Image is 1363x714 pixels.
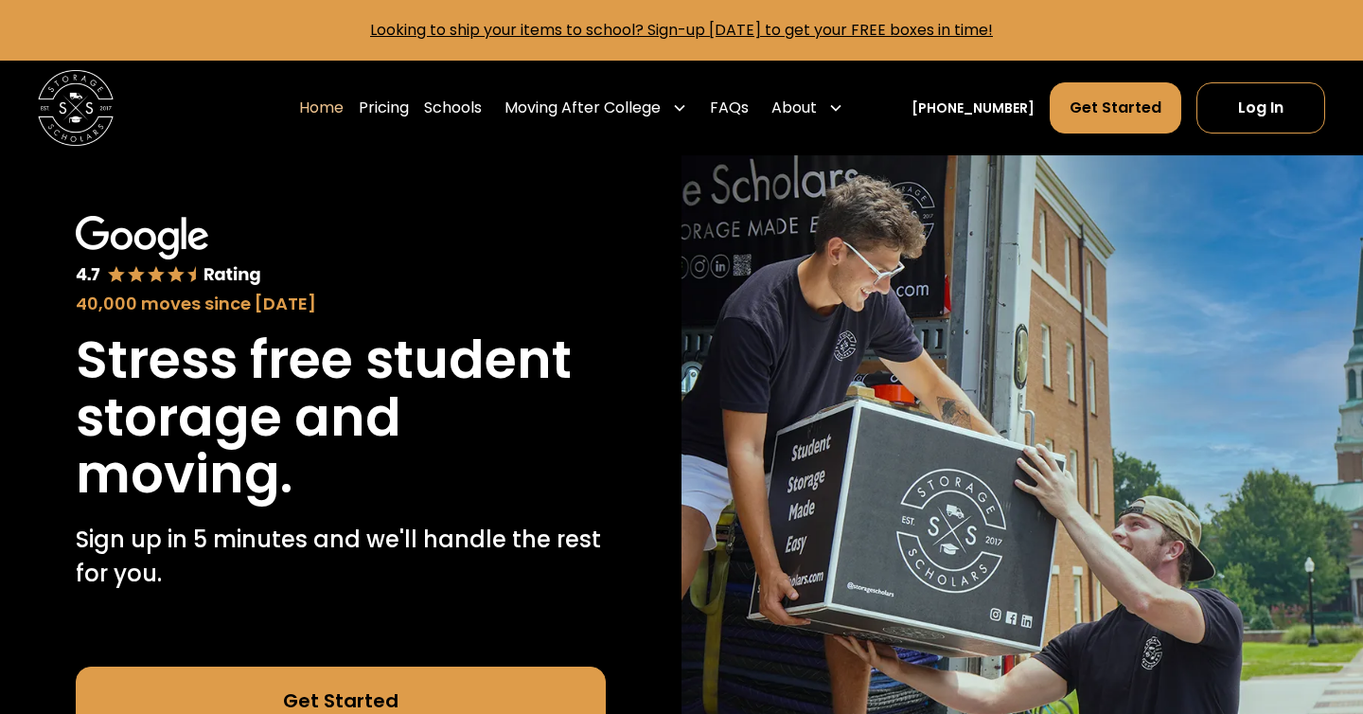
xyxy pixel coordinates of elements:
img: Google 4.7 star rating [76,216,261,287]
div: 40,000 moves since [DATE] [76,291,606,316]
a: FAQs [710,81,749,134]
div: About [771,97,817,119]
a: [PHONE_NUMBER] [912,98,1035,118]
h1: Stress free student storage and moving. [76,331,606,504]
div: Moving After College [497,81,695,134]
img: Storage Scholars main logo [38,70,114,146]
div: About [764,81,851,134]
a: Schools [424,81,482,134]
a: Pricing [359,81,409,134]
a: Home [299,81,344,134]
p: Sign up in 5 minutes and we'll handle the rest for you. [76,523,606,591]
a: Log In [1196,82,1325,134]
a: Get Started [1050,82,1181,134]
a: Looking to ship your items to school? Sign-up [DATE] to get your FREE boxes in time! [370,19,993,41]
div: Moving After College [504,97,661,119]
